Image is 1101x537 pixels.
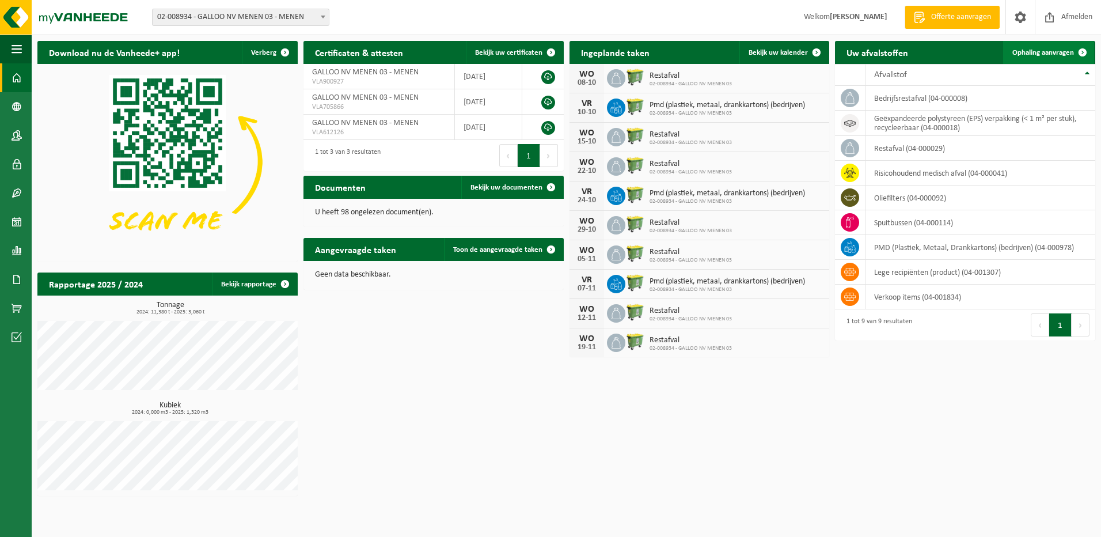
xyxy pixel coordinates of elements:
[43,410,298,415] span: 2024: 0,000 m3 - 2025: 1,320 m3
[650,218,732,228] span: Restafval
[865,161,1095,186] td: risicohoudend medisch afval (04-000041)
[575,79,598,87] div: 08-10
[575,255,598,263] div: 05-11
[865,235,1095,260] td: PMD (Plastiek, Metaal, Drankkartons) (bedrijven) (04-000978)
[650,169,732,176] span: 02-008934 - GALLOO NV MENEN 03
[1003,41,1094,64] a: Ophaling aanvragen
[841,312,912,338] div: 1 tot 9 van 9 resultaten
[575,314,598,322] div: 12-11
[575,246,598,255] div: WO
[625,214,645,234] img: WB-0660-HPE-GN-50
[1072,313,1089,336] button: Next
[312,93,419,102] span: GALLOO NV MENEN 03 - MENEN
[37,64,298,259] img: Download de VHEPlus App
[905,6,1000,29] a: Offerte aanvragen
[152,9,329,26] span: 02-008934 - GALLOO NV MENEN 03 - MENEN
[650,316,732,323] span: 02-008934 - GALLOO NV MENEN 03
[650,139,732,146] span: 02-008934 - GALLOO NV MENEN 03
[650,277,805,286] span: Pmd (plastiek, metaal, drankkartons) (bedrijven)
[1049,313,1072,336] button: 1
[242,41,297,64] button: Verberg
[650,130,732,139] span: Restafval
[650,189,805,198] span: Pmd (plastiek, metaal, drankkartons) (bedrijven)
[309,143,381,168] div: 1 tot 3 van 3 resultaten
[650,81,732,88] span: 02-008934 - GALLOO NV MENEN 03
[312,77,446,86] span: VLA900927
[865,210,1095,235] td: spuitbussen (04-000114)
[312,68,419,77] span: GALLOO NV MENEN 03 - MENEN
[874,70,907,80] span: Afvalstof
[1012,49,1074,56] span: Ophaling aanvragen
[303,41,415,63] h2: Certificaten & attesten
[650,228,732,235] span: 02-008934 - GALLOO NV MENEN 03
[575,226,598,234] div: 29-10
[453,246,542,254] span: Toon de aangevraagde taken
[625,97,645,116] img: WB-0660-HPE-GN-50
[570,41,661,63] h2: Ingeplande taken
[303,176,377,198] h2: Documenten
[315,271,552,279] p: Geen data beschikbaar.
[650,71,732,81] span: Restafval
[575,158,598,167] div: WO
[650,257,732,264] span: 02-008934 - GALLOO NV MENEN 03
[455,89,522,115] td: [DATE]
[928,12,994,23] span: Offerte aanvragen
[650,286,805,293] span: 02-008934 - GALLOO NV MENEN 03
[625,332,645,351] img: WB-0660-HPE-GN-50
[749,49,808,56] span: Bekijk uw kalender
[650,110,805,117] span: 02-008934 - GALLOO NV MENEN 03
[315,209,552,217] p: U heeft 98 ongelezen document(en).
[625,302,645,322] img: WB-0660-HPE-GN-50
[650,160,732,169] span: Restafval
[499,144,518,167] button: Previous
[625,244,645,263] img: WB-0660-HPE-GN-50
[575,305,598,314] div: WO
[575,275,598,285] div: VR
[865,136,1095,161] td: restafval (04-000029)
[461,176,563,199] a: Bekijk uw documenten
[540,144,558,167] button: Next
[444,238,563,261] a: Toon de aangevraagde taken
[575,70,598,79] div: WO
[37,273,154,295] h2: Rapportage 2025 / 2024
[43,309,298,315] span: 2024: 11,380 t - 2025: 3,060 t
[865,111,1095,136] td: geëxpandeerde polystyreen (EPS) verpakking (< 1 m² per stuk), recycleerbaar (04-000018)
[466,41,563,64] a: Bekijk uw certificaten
[312,119,419,127] span: GALLOO NV MENEN 03 - MENEN
[575,108,598,116] div: 10-10
[37,41,191,63] h2: Download nu de Vanheede+ app!
[625,185,645,205] img: WB-0660-HPE-GN-50
[575,334,598,343] div: WO
[650,345,732,352] span: 02-008934 - GALLOO NV MENEN 03
[455,115,522,140] td: [DATE]
[625,273,645,293] img: WB-0660-HPE-GN-50
[575,285,598,293] div: 07-11
[575,343,598,351] div: 19-11
[830,13,887,21] strong: [PERSON_NAME]
[470,184,542,191] span: Bekijk uw documenten
[575,128,598,138] div: WO
[575,99,598,108] div: VR
[43,301,298,315] h3: Tonnage
[625,156,645,175] img: WB-0660-HPE-GN-50
[153,9,329,25] span: 02-008934 - GALLOO NV MENEN 03 - MENEN
[251,49,276,56] span: Verberg
[575,217,598,226] div: WO
[650,248,732,257] span: Restafval
[865,186,1095,210] td: oliefilters (04-000092)
[455,64,522,89] td: [DATE]
[625,67,645,87] img: WB-0660-HPE-GN-50
[865,260,1095,285] td: lege recipiënten (product) (04-001307)
[303,238,408,260] h2: Aangevraagde taken
[650,307,732,316] span: Restafval
[312,128,446,137] span: VLA612126
[212,273,297,296] a: Bekijk rapportage
[650,198,805,205] span: 02-008934 - GALLOO NV MENEN 03
[865,285,1095,309] td: verkoop items (04-001834)
[650,336,732,345] span: Restafval
[1031,313,1049,336] button: Previous
[650,101,805,110] span: Pmd (plastiek, metaal, drankkartons) (bedrijven)
[475,49,542,56] span: Bekijk uw certificaten
[835,41,920,63] h2: Uw afvalstoffen
[312,103,446,112] span: VLA705866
